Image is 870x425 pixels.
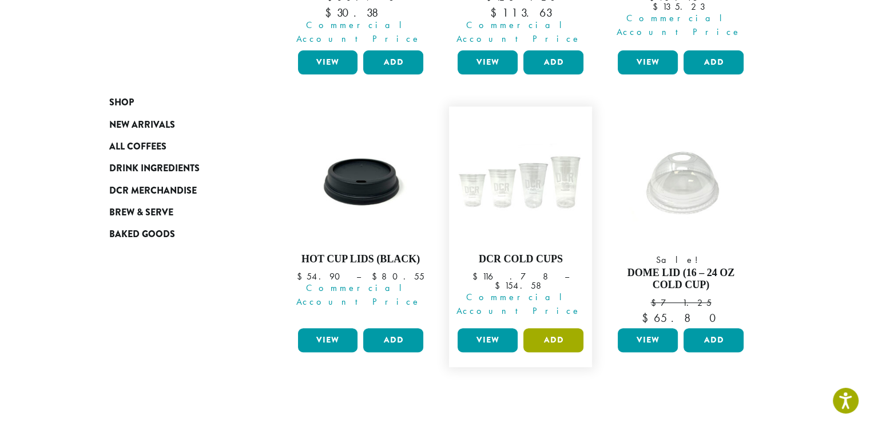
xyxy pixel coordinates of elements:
span: – [565,270,569,282]
span: – [356,270,361,282]
a: View [458,50,518,74]
img: Hot_Flat_Lid_1200x1200-300x300.jpg [295,112,426,244]
span: Commercial Account Price [291,18,427,46]
span: $ [372,270,382,282]
span: Baked Goods [109,227,175,242]
span: Commercial Account Price [450,290,586,318]
span: New Arrivals [109,118,175,132]
a: View [618,328,678,352]
a: Drink Ingredients [109,158,247,179]
button: Add [523,328,583,352]
a: View [298,50,358,74]
button: Add [363,50,423,74]
bdi: 113.63 [490,5,551,20]
bdi: 54.90 [297,270,345,282]
a: Shop [109,92,247,113]
span: $ [490,5,502,20]
a: DCR Cold Cups Commercial Account Price [455,112,586,324]
a: New Arrivals [109,113,247,135]
span: $ [650,297,660,309]
button: Add [684,328,744,352]
span: Commercial Account Price [450,18,586,46]
button: Add [523,50,583,74]
span: $ [472,270,482,282]
span: $ [297,270,307,282]
h4: Dome Lid (16 – 24 oz cold cup) [615,267,746,292]
span: $ [641,310,653,325]
span: $ [495,280,504,292]
bdi: 65.80 [641,310,720,325]
span: All Coffees [109,140,166,154]
span: Brew & Serve [109,206,173,220]
span: Shop [109,96,134,110]
a: Hot Cup Lids (Black) Commercial Account Price [295,112,427,324]
bdi: 30.38 [324,5,396,20]
span: $ [652,1,662,13]
img: Cold_Cup_Dome_Lid_1200x1200-300x300.jpg [615,112,746,244]
a: Sale! Dome Lid (16 – 24 oz cold cup) $71.25 [615,112,746,324]
h4: Hot Cup Lids (Black) [295,253,427,266]
a: View [458,328,518,352]
button: Add [363,328,423,352]
span: Drink Ingredients [109,162,200,176]
bdi: 135.23 [652,1,709,13]
h4: DCR Cold Cups [455,253,586,266]
bdi: 80.55 [372,270,424,282]
bdi: 154.58 [495,280,547,292]
a: Baked Goods [109,223,247,245]
button: Add [684,50,744,74]
span: $ [324,5,336,20]
span: Commercial Account Price [291,281,427,309]
bdi: 71.25 [650,297,711,309]
span: DCR Merchandise [109,184,197,198]
a: Brew & Serve [109,202,247,223]
bdi: 116.78 [472,270,554,282]
img: Cold_Cup_12-24oz_1200x1200-300x300.jpg [455,112,586,244]
span: Sale! [615,253,746,267]
a: DCR Merchandise [109,180,247,202]
a: View [298,328,358,352]
a: View [618,50,678,74]
a: All Coffees [109,136,247,158]
span: Commercial Account Price [610,11,746,39]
